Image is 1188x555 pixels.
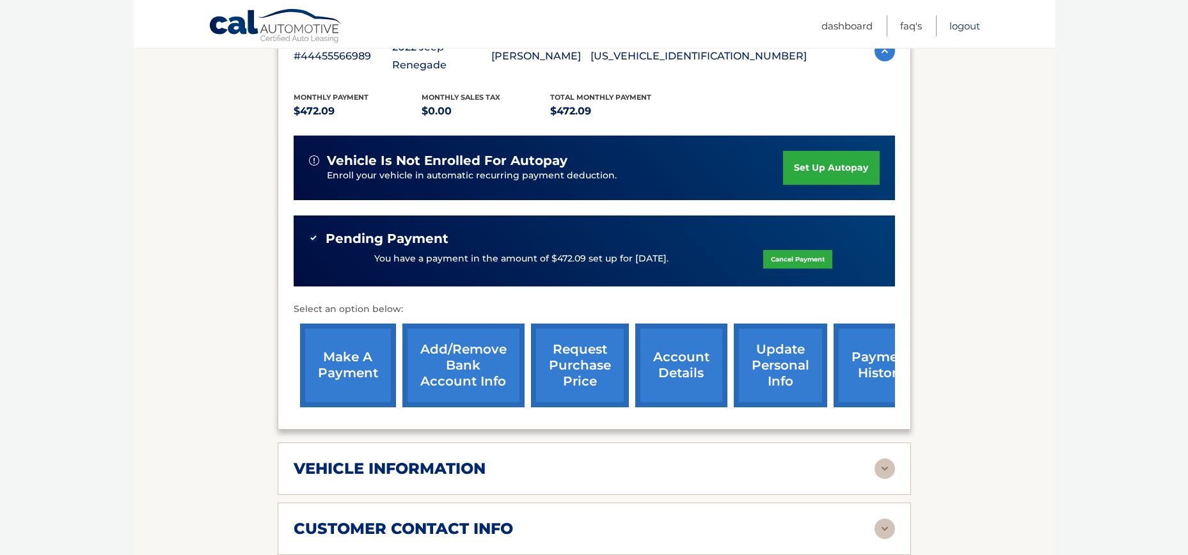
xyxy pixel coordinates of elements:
[491,47,590,65] p: [PERSON_NAME]
[294,93,368,102] span: Monthly Payment
[309,155,319,166] img: alert-white.svg
[294,47,393,65] p: #44455566989
[327,153,567,169] span: vehicle is not enrolled for autopay
[327,169,784,183] p: Enroll your vehicle in automatic recurring payment deduction.
[294,459,486,478] h2: vehicle information
[900,15,922,36] a: FAQ's
[590,47,807,65] p: [US_VEHICLE_IDENTIFICATION_NUMBER]
[635,324,727,407] a: account details
[875,41,895,61] img: accordion-active.svg
[734,324,827,407] a: update personal info
[783,151,879,185] a: set up autopay
[949,15,980,36] a: Logout
[374,252,669,266] p: You have a payment in the amount of $472.09 set up for [DATE].
[422,93,500,102] span: Monthly sales Tax
[422,102,550,120] p: $0.00
[550,102,679,120] p: $472.09
[531,324,629,407] a: request purchase price
[294,519,513,538] h2: customer contact info
[209,8,343,45] a: Cal Automotive
[294,102,422,120] p: $472.09
[875,458,895,479] img: accordion-rest.svg
[402,324,525,407] a: Add/Remove bank account info
[294,302,895,317] p: Select an option below:
[821,15,873,36] a: Dashboard
[550,93,651,102] span: Total Monthly Payment
[392,38,491,74] p: 2022 Jeep Renegade
[834,324,930,407] a: payment history
[309,233,318,242] img: check-green.svg
[875,519,895,539] img: accordion-rest.svg
[326,231,448,247] span: Pending Payment
[763,250,832,269] a: Cancel Payment
[300,324,396,407] a: make a payment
